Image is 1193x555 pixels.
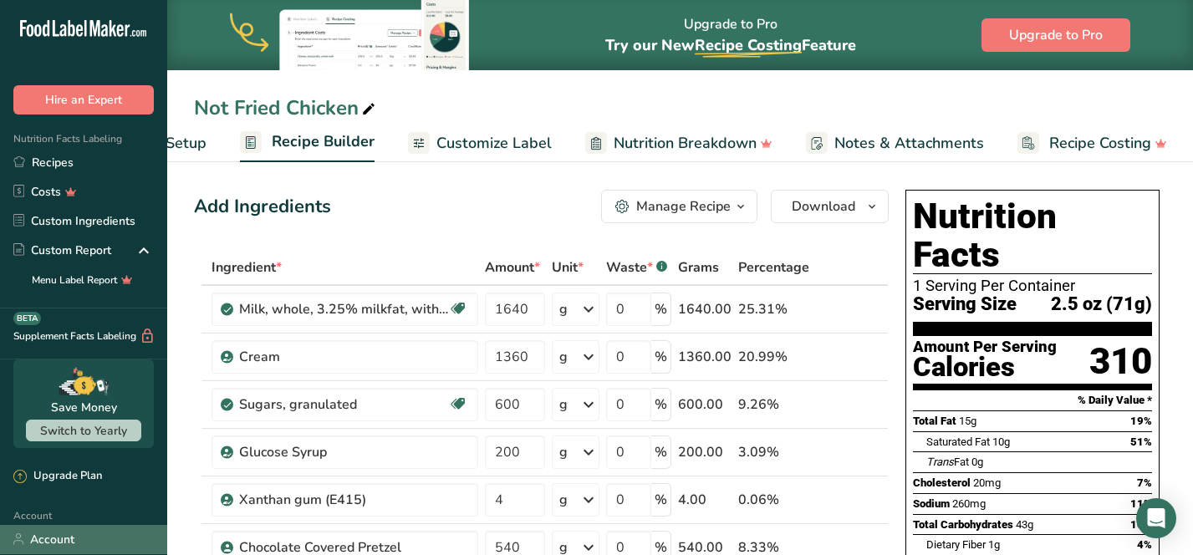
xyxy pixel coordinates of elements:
div: g [559,347,568,367]
span: 11% [1130,497,1152,510]
span: Total Carbohydrates [913,518,1013,531]
div: g [559,299,568,319]
div: 3.09% [738,442,809,462]
span: Unit [552,257,584,277]
a: Notes & Attachments [806,125,984,162]
div: Upgrade Plan [13,468,102,485]
div: Not Fried Chicken [194,93,379,123]
i: Trans [926,456,954,468]
a: Nutrition Breakdown [585,125,772,162]
div: Waste [606,257,667,277]
span: 2.5 oz (71g) [1051,294,1152,315]
div: 310 [1089,339,1152,384]
span: Try our New Feature [605,35,856,55]
span: Download [792,196,855,216]
span: Amount [485,257,540,277]
span: Total Fat [913,415,956,427]
span: 15g [959,415,976,427]
div: 0.06% [738,490,809,510]
span: Notes & Attachments [834,132,984,155]
div: g [559,442,568,462]
span: Switch to Yearly [40,423,127,439]
div: Sugars, granulated [239,395,448,415]
span: 10g [992,435,1010,448]
button: Upgrade to Pro [981,18,1130,52]
h1: Nutrition Facts [913,197,1152,274]
a: Recipe Builder [240,123,375,163]
button: Hire an Expert [13,85,154,115]
span: 43g [1016,518,1033,531]
div: 4.00 [678,490,732,510]
div: Open Intercom Messenger [1136,498,1176,538]
div: 1640.00 [678,299,732,319]
a: Recipe Costing [1017,125,1167,162]
span: 0g [971,456,983,468]
a: Customize Label [408,125,552,162]
span: Customize Label [436,132,552,155]
span: Ingredient [212,257,282,277]
div: 200.00 [678,442,732,462]
div: Amount Per Serving [913,339,1057,355]
button: Manage Recipe [601,190,757,223]
div: 20.99% [738,347,809,367]
span: Cholesterol [913,476,971,489]
div: g [559,395,568,415]
span: 16% [1130,518,1152,531]
span: Dietary Fiber [926,538,986,551]
span: Upgrade to Pro [1009,25,1103,45]
button: Switch to Yearly [26,420,141,441]
span: Nutrition Breakdown [614,132,757,155]
div: Custom Report [13,242,111,259]
span: Recipe Costing [695,35,802,55]
span: Grams [678,257,719,277]
section: % Daily Value * [913,390,1152,410]
div: Xanthan gum (E415) [239,490,448,510]
span: 51% [1130,435,1152,448]
div: 25.31% [738,299,809,319]
span: Sodium [913,497,950,510]
div: Glucose Syrup [239,442,448,462]
span: Recipe Builder [272,130,375,153]
span: 19% [1130,415,1152,427]
div: Save Money [51,399,117,416]
span: 20mg [973,476,1001,489]
span: 7% [1137,476,1152,489]
div: g [559,490,568,510]
div: 600.00 [678,395,732,415]
div: Calories [913,355,1057,379]
div: BETA [13,312,41,325]
button: Download [771,190,889,223]
span: Saturated Fat [926,435,990,448]
div: 1 Serving Per Container [913,277,1152,294]
span: Serving Size [913,294,1017,315]
div: Manage Recipe [636,196,731,216]
div: Upgrade to Pro [605,1,856,70]
div: 1360.00 [678,347,732,367]
span: Recipe Costing [1049,132,1151,155]
div: Milk, whole, 3.25% milkfat, without added vitamin A and [MEDICAL_DATA] [239,299,448,319]
span: Percentage [738,257,809,277]
span: 4% [1137,538,1152,551]
div: 9.26% [738,395,809,415]
div: Add Ingredients [194,193,331,221]
span: 1g [988,538,1000,551]
span: 260mg [952,497,986,510]
span: Fat [926,456,969,468]
div: Cream [239,347,448,367]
